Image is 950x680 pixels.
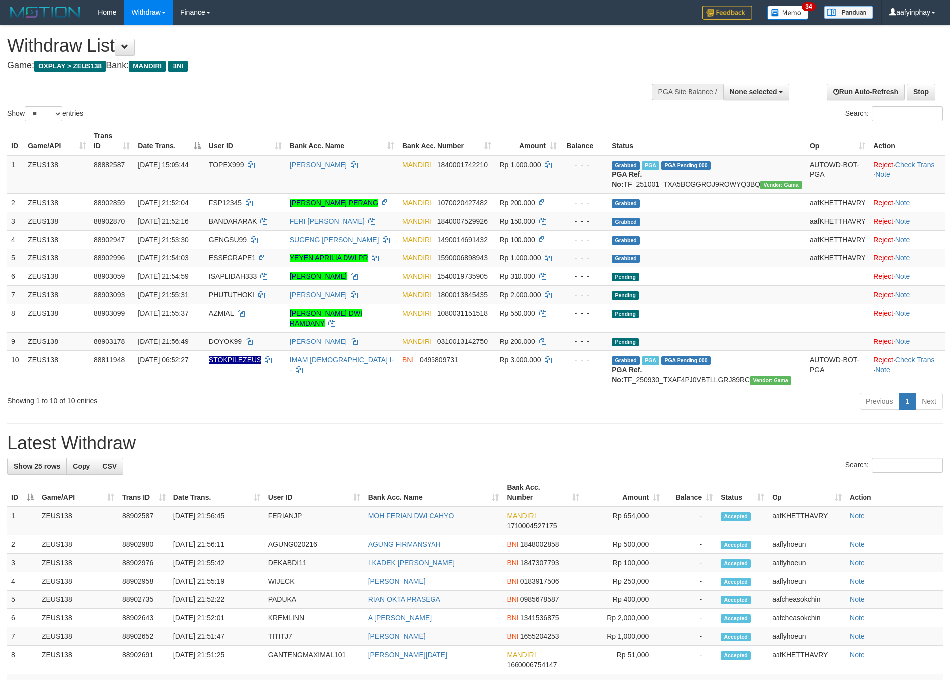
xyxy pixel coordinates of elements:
[642,161,659,170] span: Marked by aafnoeunsreypich
[290,356,394,374] a: IMAM [DEMOGRAPHIC_DATA] I--
[420,356,458,364] span: Copy 0496809731 to clipboard
[664,507,717,535] td: -
[38,627,118,646] td: ZEUS138
[7,230,24,249] td: 4
[873,161,893,169] a: Reject
[209,356,261,364] span: Nama rekening ada tanda titik/strip, harap diedit
[398,127,496,155] th: Bank Acc. Number: activate to sort column ascending
[290,309,362,327] a: [PERSON_NAME] DWI RAMDANY
[721,578,751,586] span: Accepted
[138,161,188,169] span: [DATE] 15:05:44
[24,155,90,194] td: ZEUS138
[642,356,659,365] span: Marked by aafsreyleap
[612,366,642,384] b: PGA Ref. No:
[895,309,910,317] a: Note
[7,285,24,304] td: 7
[264,507,364,535] td: FERIANJP
[38,535,118,554] td: ZEUS138
[94,161,125,169] span: 88882587
[437,291,488,299] span: Copy 1800013845435 to clipboard
[565,271,604,281] div: - - -
[209,199,242,207] span: FSP12345
[290,236,379,244] a: SUGENG [PERSON_NAME]
[895,291,910,299] a: Note
[612,236,640,245] span: Grabbed
[138,236,188,244] span: [DATE] 21:53:30
[561,127,608,155] th: Balance
[583,609,664,627] td: Rp 2,000,000
[7,106,83,121] label: Show entries
[96,458,123,475] a: CSV
[507,577,518,585] span: BNI
[170,609,264,627] td: [DATE] 21:52:01
[608,127,806,155] th: Status
[873,199,893,207] a: Reject
[664,478,717,507] th: Balance: activate to sort column ascending
[118,535,170,554] td: 88902980
[565,355,604,365] div: - - -
[806,127,869,155] th: Op: activate to sort column ascending
[608,155,806,194] td: TF_251001_TXA5BOGGROJ9ROWYQ3BQ
[750,376,791,385] span: Vendor URL: https://trx31.1velocity.biz
[503,478,583,507] th: Bank Acc. Number: activate to sort column ascending
[869,350,945,389] td: · ·
[286,127,398,155] th: Bank Acc. Name: activate to sort column ascending
[565,160,604,170] div: - - -
[872,106,943,121] input: Search:
[869,285,945,304] td: ·
[94,199,125,207] span: 88902859
[721,614,751,623] span: Accepted
[209,291,254,299] span: PHUTUTHOKI
[264,609,364,627] td: KREMLINN
[565,253,604,263] div: - - -
[102,462,117,470] span: CSV
[24,249,90,267] td: ZEUS138
[24,332,90,350] td: ZEUS138
[612,218,640,226] span: Grabbed
[845,106,943,121] label: Search:
[38,478,118,507] th: Game/API: activate to sort column ascending
[895,356,935,364] a: Check Trans
[507,614,518,622] span: BNI
[845,458,943,473] label: Search:
[869,267,945,285] td: ·
[368,614,432,622] a: A [PERSON_NAME]
[520,595,559,603] span: Copy 0985678587 to clipboard
[583,478,664,507] th: Amount: activate to sort column ascending
[520,614,559,622] span: Copy 1341536875 to clipboard
[368,577,426,585] a: [PERSON_NAME]
[290,291,347,299] a: [PERSON_NAME]
[129,61,166,72] span: MANDIRI
[869,304,945,332] td: ·
[507,522,557,530] span: Copy 1710004527175 to clipboard
[873,272,893,280] a: Reject
[209,338,242,345] span: DOYOK99
[664,554,717,572] td: -
[612,338,639,346] span: Pending
[7,249,24,267] td: 5
[7,507,38,535] td: 1
[118,554,170,572] td: 88902976
[7,36,623,56] h1: Withdraw List
[583,591,664,609] td: Rp 400,000
[806,212,869,230] td: aafKHETTHAVRY
[90,127,134,155] th: Trans ID: activate to sort column ascending
[7,304,24,332] td: 8
[138,254,188,262] span: [DATE] 21:54:03
[661,161,711,170] span: PGA Pending
[368,632,426,640] a: [PERSON_NAME]
[520,559,559,567] span: Copy 1847307793 to clipboard
[264,535,364,554] td: AGUNG020216
[907,84,935,100] a: Stop
[290,217,365,225] a: FERI [PERSON_NAME]
[209,254,256,262] span: ESSEGRAPE1
[872,458,943,473] input: Search:
[895,199,910,207] a: Note
[209,217,257,225] span: BANDARARAK
[94,254,125,262] span: 88902996
[850,595,864,603] a: Note
[38,554,118,572] td: ZEUS138
[873,356,893,364] a: Reject
[94,338,125,345] span: 88903178
[437,272,488,280] span: Copy 1540019735905 to clipboard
